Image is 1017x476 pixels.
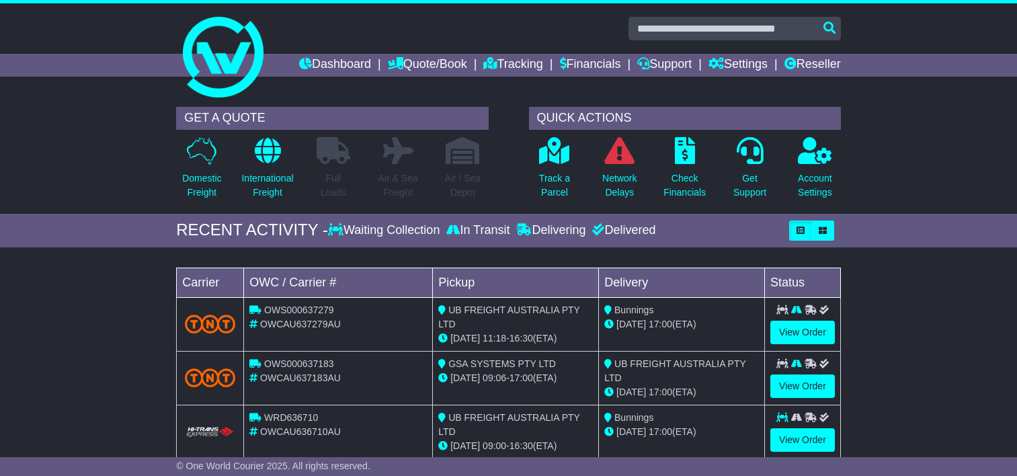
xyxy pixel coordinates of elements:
span: WRD636710 [264,412,318,423]
a: CheckFinancials [663,136,706,207]
p: Check Financials [663,171,706,200]
div: (ETA) [604,317,759,331]
span: UB FREIGHT AUSTRALIA PTY LTD [438,305,579,329]
span: 09:00 [483,440,506,451]
span: 11:18 [483,333,506,344]
a: Track aParcel [538,136,571,207]
div: (ETA) [604,385,759,399]
span: UB FREIGHT AUSTRALIA PTY LTD [438,412,579,437]
a: DomesticFreight [181,136,222,207]
span: © One World Courier 2025. All rights reserved. [176,461,370,471]
span: OWS000637183 [264,358,334,369]
a: View Order [770,374,835,398]
span: [DATE] [616,387,646,397]
p: Get Support [733,171,766,200]
a: Quote/Book [388,54,467,77]
span: 17:00 [649,387,672,397]
div: Delivering [513,223,589,238]
div: (ETA) [604,425,759,439]
p: Domestic Freight [182,171,221,200]
p: Air / Sea Depot [444,171,481,200]
div: QUICK ACTIONS [529,107,841,130]
a: Tracking [483,54,542,77]
div: Delivered [589,223,655,238]
span: OWS000637279 [264,305,334,315]
td: Carrier [177,268,244,297]
a: Financials [560,54,621,77]
div: - (ETA) [438,331,593,346]
span: OWCAU637183AU [260,372,341,383]
p: Track a Parcel [539,171,570,200]
span: [DATE] [616,426,646,437]
span: OWCAU636710AU [260,426,341,437]
div: Waiting Collection [328,223,443,238]
p: Network Delays [602,171,637,200]
span: 17:00 [649,319,672,329]
img: TNT_Domestic.png [185,315,235,333]
span: [DATE] [450,333,480,344]
a: Support [637,54,692,77]
span: 16:30 [510,440,533,451]
div: RECENT ACTIVITY - [176,221,328,240]
a: NetworkDelays [602,136,637,207]
td: Delivery [599,268,765,297]
span: 09:06 [483,372,506,383]
span: 16:30 [510,333,533,344]
a: View Order [770,321,835,344]
span: Bunnings [614,412,653,423]
span: GSA SYSTEMS PTY LTD [448,358,556,369]
a: Settings [708,54,768,77]
span: [DATE] [450,440,480,451]
span: OWCAU637279AU [260,319,341,329]
div: - (ETA) [438,439,593,453]
td: OWC / Carrier # [244,268,433,297]
span: Bunnings [614,305,653,315]
p: Full Loads [317,171,350,200]
img: TNT_Domestic.png [185,368,235,387]
span: [DATE] [450,372,480,383]
p: Account Settings [798,171,832,200]
a: GetSupport [733,136,767,207]
span: [DATE] [616,319,646,329]
td: Pickup [433,268,599,297]
span: 17:00 [510,372,533,383]
div: In Transit [443,223,513,238]
td: Status [765,268,841,297]
p: International Freight [241,171,293,200]
a: AccountSettings [797,136,833,207]
a: InternationalFreight [241,136,294,207]
span: UB FREIGHT AUSTRALIA PTY LTD [604,358,745,383]
span: 17:00 [649,426,672,437]
div: GET A QUOTE [176,107,488,130]
div: - (ETA) [438,371,593,385]
a: Reseller [784,54,841,77]
a: Dashboard [299,54,371,77]
a: View Order [770,428,835,452]
p: Air & Sea Freight [378,171,417,200]
img: HiTrans.png [185,426,235,439]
